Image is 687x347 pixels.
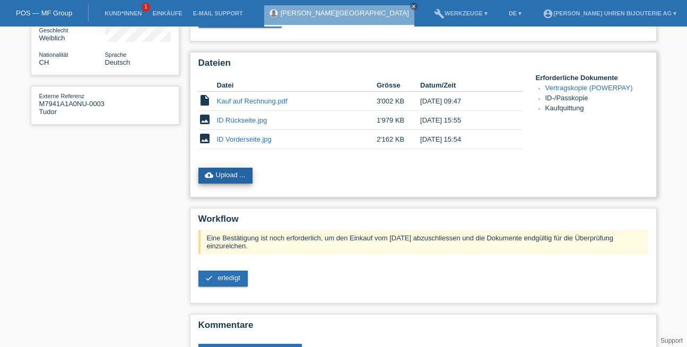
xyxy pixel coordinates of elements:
i: cloud_upload [205,171,213,179]
a: POS — MF Group [16,9,72,17]
a: Vertragskopie (POWERPAY) [545,84,633,92]
span: 1 [142,3,150,12]
a: DE ▾ [503,10,527,16]
a: Einkäufe [147,10,187,16]
div: M7941A1A0NU-0003 Tudor [39,92,105,116]
td: 2'162 KB [377,130,420,149]
span: Nationalität [39,51,68,58]
td: [DATE] 09:47 [420,92,507,111]
td: [DATE] 15:55 [420,111,507,130]
i: image [198,113,211,126]
a: Kund*innen [99,10,147,16]
td: [DATE] 15:54 [420,130,507,149]
h2: Workflow [198,214,648,230]
a: buildWerkzeuge ▾ [429,10,493,16]
i: image [198,132,211,145]
span: Sprache [105,51,127,58]
h4: Erforderliche Dokumente [536,74,648,82]
a: [PERSON_NAME][GEOGRAPHIC_DATA] [281,9,409,17]
span: Geschlecht [39,27,68,33]
div: Weiblich [39,26,105,42]
span: Schweiz [39,58,49,66]
a: Kauf auf Rechnung.pdf [217,97,288,105]
a: close [410,3,418,10]
td: 1'979 KB [377,111,420,130]
i: check [205,274,213,282]
li: Kaufquittung [545,104,648,114]
a: check erledigt [198,271,248,287]
h2: Kommentare [198,320,648,336]
a: account_circle[PERSON_NAME] Uhren Bijouterie AG ▾ [537,10,682,16]
i: account_circle [543,8,553,19]
span: Externe Referenz [39,93,85,99]
a: Support [660,337,683,344]
a: ID Vorderseite.jpg [217,135,272,143]
i: close [411,4,416,9]
div: Eine Bestätigung ist noch erforderlich, um den Einkauf vom [DATE] abzuschliessen und die Dokument... [198,230,648,254]
i: insert_drive_file [198,94,211,107]
span: erledigt [218,274,240,282]
span: Deutsch [105,58,131,66]
th: Datei [217,79,377,92]
td: 3'002 KB [377,92,420,111]
th: Grösse [377,79,420,92]
li: ID-/Passkopie [545,94,648,104]
a: ID Rückseite.jpg [217,116,267,124]
a: E-Mail Support [188,10,248,16]
a: cloud_uploadUpload ... [198,168,253,184]
th: Datum/Zeit [420,79,507,92]
i: build [434,8,445,19]
h2: Dateien [198,58,648,74]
